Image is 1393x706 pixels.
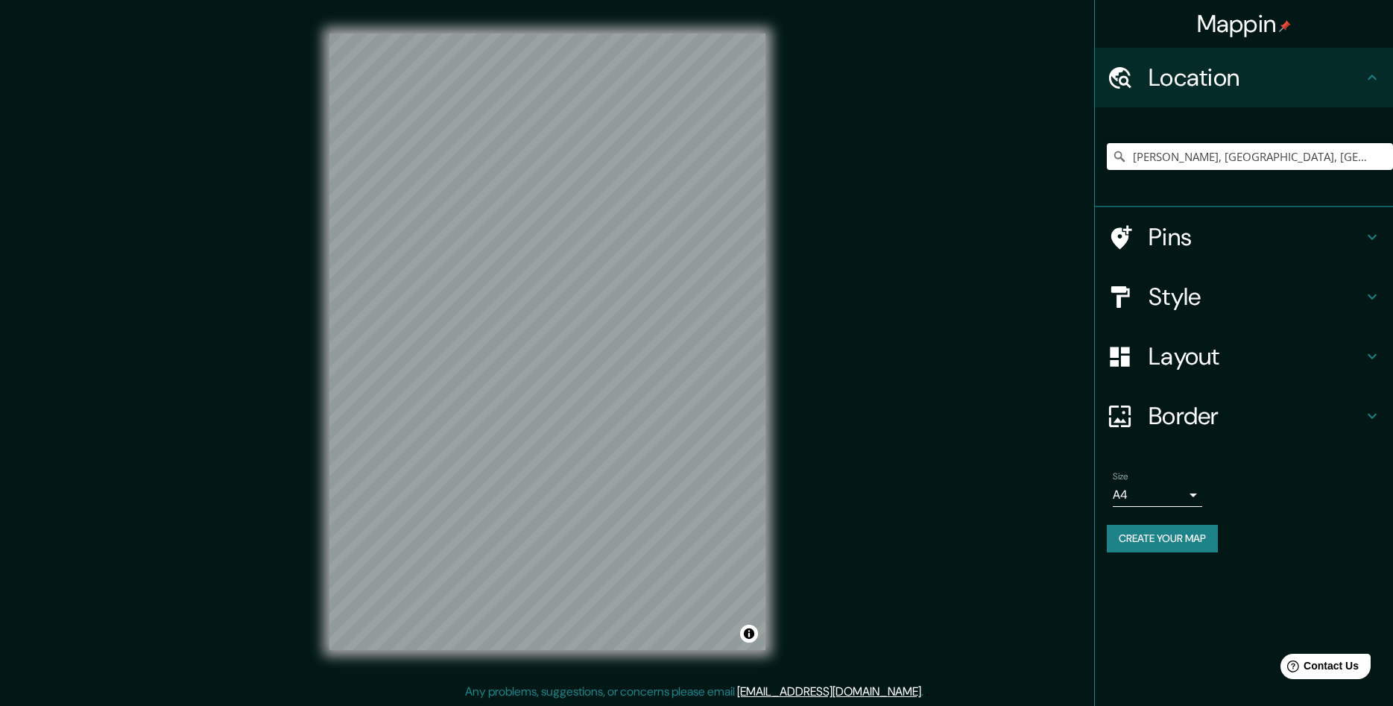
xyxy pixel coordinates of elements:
[926,683,929,701] div: .
[1107,143,1393,170] input: Pick your city or area
[1149,222,1363,252] h4: Pins
[1095,207,1393,267] div: Pins
[1113,470,1128,483] label: Size
[1095,267,1393,327] div: Style
[1107,525,1218,552] button: Create your map
[1113,483,1202,507] div: A4
[1260,648,1377,690] iframe: Help widget launcher
[1095,48,1393,107] div: Location
[1149,341,1363,371] h4: Layout
[1197,9,1292,39] h4: Mappin
[737,684,921,699] a: [EMAIL_ADDRESS][DOMAIN_NAME]
[1095,386,1393,446] div: Border
[1149,63,1363,92] h4: Location
[329,34,765,650] canvas: Map
[1149,282,1363,312] h4: Style
[740,625,758,643] button: Toggle attribution
[1279,20,1291,32] img: pin-icon.png
[1149,401,1363,431] h4: Border
[465,683,923,701] p: Any problems, suggestions, or concerns please email .
[1095,327,1393,386] div: Layout
[923,683,926,701] div: .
